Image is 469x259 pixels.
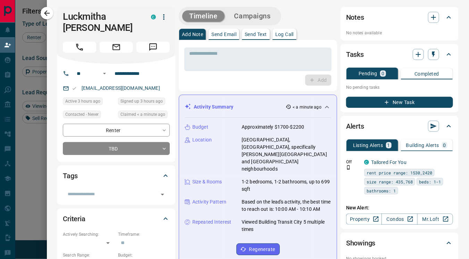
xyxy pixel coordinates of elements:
h2: Criteria [63,213,85,224]
p: 0 [443,143,446,148]
p: Listing Alerts [353,143,383,148]
p: 1-2 bedrooms, 1-2 bathrooms, up to 699 sqft [242,178,331,193]
h2: Alerts [346,121,364,132]
p: 1 [387,143,390,148]
p: Log Call [275,32,294,37]
p: Building Alerts [406,143,439,148]
a: Tailored For You [371,159,407,165]
button: Open [100,69,109,78]
span: Signed up 3 hours ago [120,98,163,105]
p: Location [192,136,212,144]
div: Showings [346,235,453,251]
p: Repeated Interest [192,218,231,226]
h2: Notes [346,12,364,23]
p: Send Email [211,32,236,37]
a: Mr.Loft [417,214,453,225]
h2: Showings [346,238,376,249]
button: Campaigns [227,10,278,22]
p: Search Range: [63,252,115,258]
p: Activity Summary [194,103,233,111]
h2: Tasks [346,49,364,60]
p: Activity Pattern [192,198,226,206]
p: 0 [382,71,384,76]
p: Timeframe: [118,231,170,238]
p: Add Note [182,32,203,37]
div: Notes [346,9,453,26]
span: bathrooms: 1 [367,187,396,194]
div: Renter [63,124,170,137]
div: Activity Summary< a minute ago [185,101,331,113]
p: Actively Searching: [63,231,115,238]
div: condos.ca [364,160,369,165]
p: Send Text [245,32,267,37]
p: Size & Rooms [192,178,222,185]
p: Budget [192,123,208,131]
span: size range: 435,768 [367,178,413,185]
button: Regenerate [236,243,280,255]
svg: Push Notification Only [346,165,351,170]
div: TBD [63,142,170,155]
p: Approximately $1700-$2200 [242,123,304,131]
p: Based on the lead's activity, the best time to reach out is: 10:00 AM - 10:10 AM [242,198,331,213]
span: Message [136,42,170,53]
p: < a minute ago [293,104,321,110]
h1: Luckmitha [PERSON_NAME] [63,11,141,33]
p: [GEOGRAPHIC_DATA], [GEOGRAPHIC_DATA], specifically [PERSON_NAME][GEOGRAPHIC_DATA] and [GEOGRAPHIC... [242,136,331,173]
p: Off [346,159,360,165]
p: New Alert: [346,204,453,211]
button: Timeline [182,10,225,22]
p: Viewed Building Transit City 5 multiple times [242,218,331,233]
a: Property [346,214,382,225]
span: Active 3 hours ago [65,98,100,105]
div: Tasks [346,46,453,63]
p: No notes available [346,30,453,36]
div: Mon Sep 15 2025 [118,111,170,120]
div: Tags [63,167,170,184]
svg: Email Valid [72,86,77,91]
span: Contacted - Never [65,111,99,118]
button: Open [158,190,167,199]
p: Pending [359,71,377,76]
p: Budget: [118,252,170,258]
span: rent price range: 1530,2420 [367,169,432,176]
h2: Tags [63,170,77,181]
p: Completed [414,71,439,76]
div: condos.ca [151,15,156,19]
a: Condos [382,214,417,225]
div: Mon Sep 15 2025 [63,97,115,107]
span: Claimed < a minute ago [120,111,165,118]
div: Alerts [346,118,453,135]
div: Criteria [63,210,170,227]
div: Mon Sep 15 2025 [118,97,170,107]
a: [EMAIL_ADDRESS][DOMAIN_NAME] [82,85,160,91]
span: beds: 1-1 [419,178,441,185]
button: New Task [346,97,453,108]
p: No pending tasks [346,82,453,93]
span: Email [100,42,133,53]
span: Call [63,42,96,53]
